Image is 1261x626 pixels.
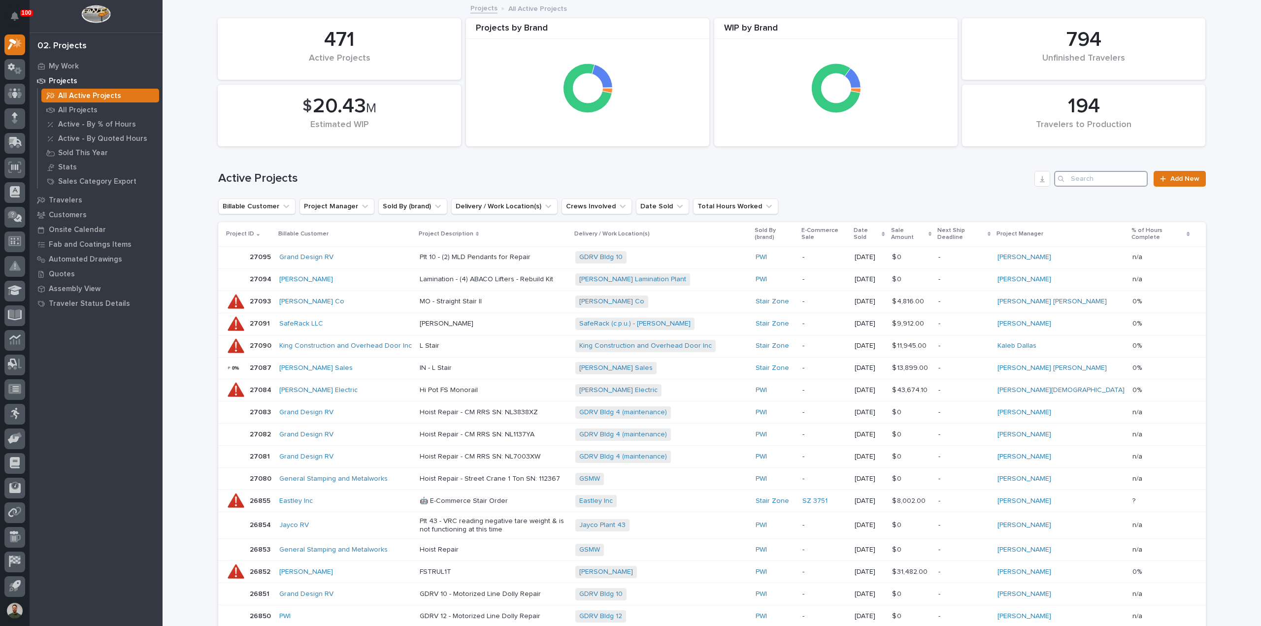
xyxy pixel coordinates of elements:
a: [PERSON_NAME] [997,253,1051,262]
p: Delivery / Work Location(s) [574,229,650,239]
a: Eastley Inc [279,497,313,505]
p: [DATE] [855,453,884,461]
a: GDRV Bldg 4 (maintenance) [579,453,667,461]
p: IN - L Stair [420,364,567,372]
a: PWI [756,546,767,554]
p: - [802,364,847,372]
a: [PERSON_NAME] Sales [579,364,653,372]
a: [PERSON_NAME] [997,475,1051,483]
span: Add New [1170,175,1199,182]
p: $ 4,816.00 [892,296,926,306]
a: [PERSON_NAME] [997,408,1051,417]
a: Grand Design RV [279,453,333,461]
span: 20.43 [313,96,366,117]
a: General Stamping and Metalworks [279,546,388,554]
p: 26855 [250,495,272,505]
p: - [802,430,847,439]
p: [DATE] [855,430,884,439]
p: - [938,453,989,461]
p: n/a [1132,406,1144,417]
p: - [938,612,989,621]
p: - [802,253,847,262]
a: Sales Category Export [38,174,163,188]
a: Onsite Calendar [30,222,163,237]
p: Active - By Quoted Hours [58,134,147,143]
a: PWI [756,253,767,262]
p: My Work [49,62,79,71]
a: Add New [1154,171,1205,187]
a: [PERSON_NAME] [997,453,1051,461]
button: users-avatar [4,600,25,621]
p: n/a [1132,544,1144,554]
p: n/a [1132,428,1144,439]
a: GSMW [579,546,600,554]
a: Assembly View [30,281,163,296]
p: 27080 [250,473,273,483]
a: [PERSON_NAME] [997,612,1051,621]
a: [PERSON_NAME] Sales [279,364,353,372]
p: $ 31,482.00 [892,566,929,576]
p: $ 0 [892,610,903,621]
a: Travelers [30,193,163,207]
p: 27083 [250,406,273,417]
h1: Active Projects [218,171,1031,186]
p: [DATE] [855,253,884,262]
a: Quotes [30,266,163,281]
a: [PERSON_NAME] Electric [579,386,658,395]
p: Stats [58,163,77,172]
p: Traveler Status Details [49,299,130,308]
p: - [802,408,847,417]
p: GDRV 12 - Motorized Line Dolly Repair [420,612,567,621]
a: King Construction and Overhead Door Inc [579,342,712,350]
p: Hoist Repair - CM RRS SN: NL3838XZ [420,408,567,417]
p: 0% [1132,318,1144,328]
p: - [938,475,989,483]
p: Lamination - (4) ABACO Lifters - Rebuild Kit [420,275,567,284]
p: 27093 [250,296,273,306]
p: [DATE] [855,546,884,554]
p: All Projects [58,106,98,115]
a: Jayco Plant 43 [579,521,626,529]
tr: 2708027080 General Stamping and Metalworks Hoist Repair - Street Crane 1 Ton SN: 112367GSMW PWI -... [218,468,1206,490]
p: - [938,546,989,554]
p: - [938,521,989,529]
p: Date Sold [854,225,879,243]
p: Hoist Repair - Street Crane 1 Ton SN: 112367 [420,475,567,483]
tr: 2685526855 Eastley Inc 🤖 E-Commerce Stair OrderEastley Inc Stair Zone SZ 3751 [DATE]$ 8,002.00$ 8... [218,490,1206,512]
a: [PERSON_NAME] [PERSON_NAME] [997,297,1107,306]
a: Stair Zone [756,497,789,505]
p: $ 0 [892,519,903,529]
p: - [802,386,847,395]
button: Date Sold [636,198,689,214]
p: $ 8,002.00 [892,495,928,505]
a: Stair Zone [756,342,789,350]
a: [PERSON_NAME] [579,568,633,576]
tr: 2709327093 [PERSON_NAME] Co MO - Straight Stair II[PERSON_NAME] Co Stair Zone -[DATE]$ 4,816.00$ ... [218,291,1206,313]
p: Projects [49,77,77,86]
p: $ 0 [892,273,903,284]
div: 194 [979,94,1189,119]
p: [DATE] [855,275,884,284]
img: Workspace Logo [81,5,110,23]
a: All Projects [38,103,163,117]
p: - [802,297,847,306]
a: Fab and Coatings Items [30,237,163,252]
div: 794 [979,28,1189,52]
p: Hoist Repair - CM RRS SN: NL7003XW [420,453,567,461]
p: - [938,386,989,395]
p: Project Manager [996,229,1043,239]
p: Sales Category Export [58,177,136,186]
p: 26852 [250,566,272,576]
p: 27087 [250,362,273,372]
a: [PERSON_NAME] [997,568,1051,576]
a: [PERSON_NAME] [997,275,1051,284]
a: GDRV Bldg 12 [579,612,622,621]
span: M [366,102,376,115]
p: Customers [49,211,87,220]
a: Stair Zone [756,297,789,306]
p: - [802,453,847,461]
p: 26854 [250,519,273,529]
p: 27090 [250,340,273,350]
button: Total Hours Worked [693,198,778,214]
p: n/a [1132,473,1144,483]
